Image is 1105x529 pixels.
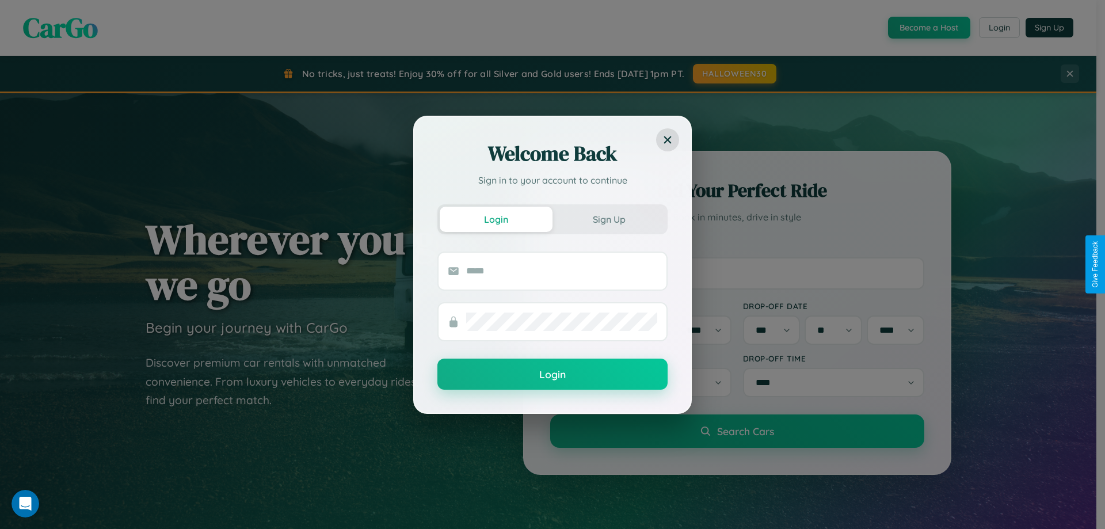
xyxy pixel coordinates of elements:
[12,490,39,517] iframe: Intercom live chat
[1091,241,1099,288] div: Give Feedback
[437,173,668,187] p: Sign in to your account to continue
[440,207,552,232] button: Login
[437,359,668,390] button: Login
[437,140,668,168] h2: Welcome Back
[552,207,665,232] button: Sign Up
